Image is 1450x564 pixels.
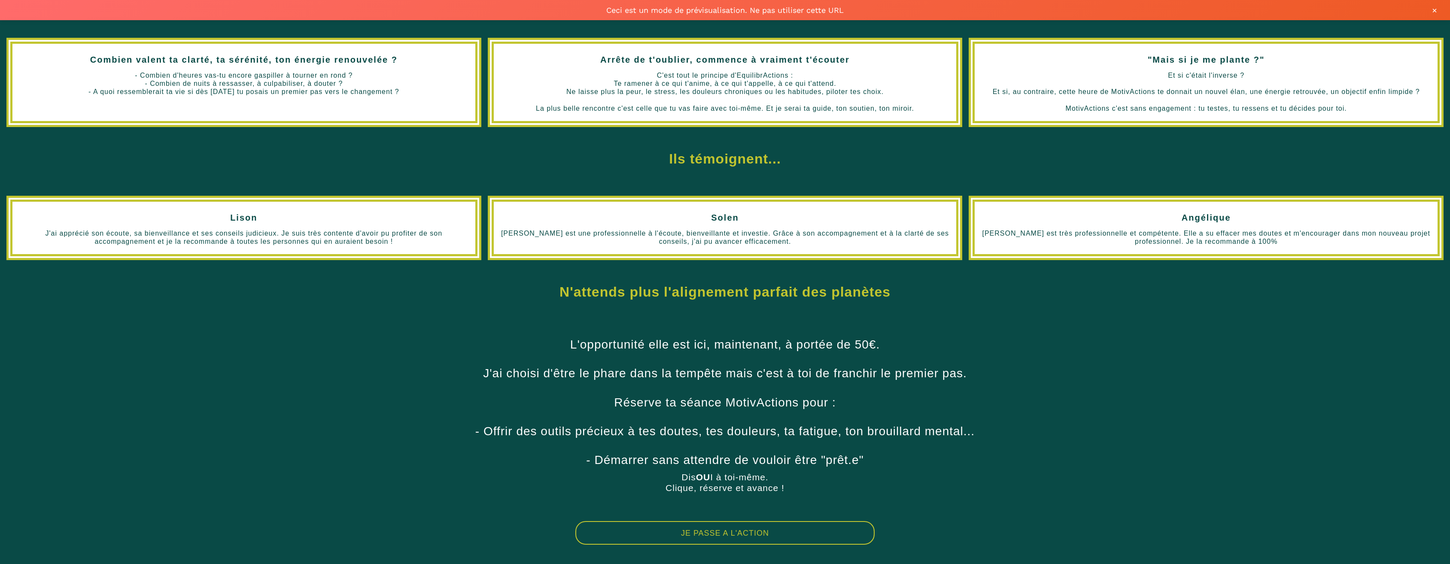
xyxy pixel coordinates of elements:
[500,208,950,227] h2: Solen
[19,208,469,227] h2: Lison
[9,6,1441,15] span: Ceci est un mode de prévisualisation. Ne pas utiliser cette URL
[13,279,1437,304] h1: N'attends plus l'alignement parfait des planètes
[981,208,1431,227] h2: Angélique
[575,521,875,545] button: JE PASSE A L'ACTION
[500,227,950,248] text: [PERSON_NAME] est une professionnelle à l'écoute, bienveillante et investie. Grâce à son accompag...
[13,470,1437,495] text: Dis I à toi-même. Clique, réserve et avance !
[500,50,950,69] h2: Arrête de t'oublier, commence à vraiment t'écouter
[696,472,711,482] b: OU
[19,69,469,98] text: - Combien d'heures vas-tu encore gaspiller à tourner en rond ? - Combien de nuits à ressasser, à ...
[1428,3,1441,17] button: ×
[981,227,1431,248] text: [PERSON_NAME] est très professionnelle et compétente. Elle a su effacer mes doutes et m'encourage...
[19,50,469,69] h2: Combien valent ta clarté, ta sérénité, ton énergie renouvelée ?
[500,69,950,115] text: C'est tout le principe d'EquilibrActions : Te ramener à ce qui t'anime, à ce qui t'appelle, à ce ...
[13,335,1437,469] text: L'opportunité elle est ici, maintenant, à portée de 50€. J'ai choisi d'être le phare dans la temp...
[13,146,1437,171] h1: Ils témoignent...
[981,69,1431,115] text: Et si c'était l'inverse ? Et si, au contraire, cette heure de MotivActions te donnait un nouvel é...
[981,50,1431,69] h2: "Mais si je me plante ?"
[19,227,469,248] text: J'ai apprécié son écoute, sa bienveillance et ses conseils judicieux. Je suis très contente d'avo...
